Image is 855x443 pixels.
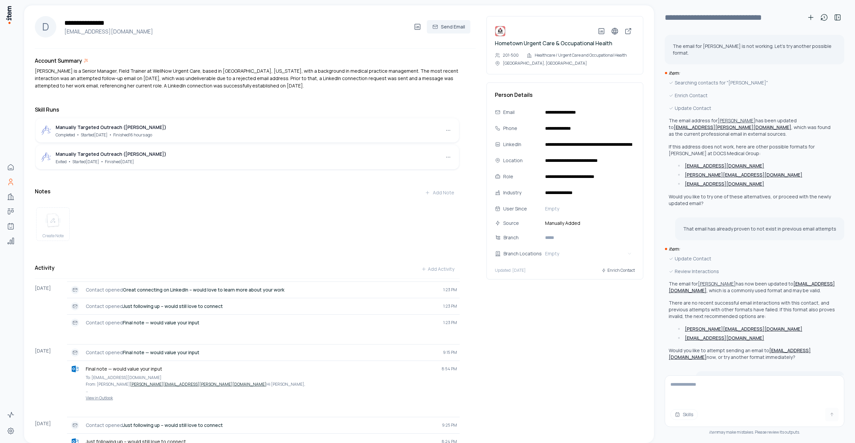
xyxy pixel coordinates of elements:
div: Update Contact [669,105,836,112]
p: Contact opened [86,303,438,310]
div: Email [503,109,540,116]
a: [PERSON_NAME][EMAIL_ADDRESS][DOMAIN_NAME] [685,326,802,332]
a: Analytics [4,234,17,248]
a: [EMAIL_ADDRESS][DOMAIN_NAME] [669,280,835,294]
p: If this address does not work, here are other possible formats for [PERSON_NAME] at DOCS Medical ... [669,143,836,157]
a: People [4,175,17,189]
button: View history [817,11,831,24]
div: [PERSON_NAME] is a Senior Manager, Field Trainer at WellNow Urgent Care, based in [GEOGRAPHIC_DAT... [35,67,460,89]
p: Healthcare / Urgent Care and Occupational Health [535,53,627,58]
div: Manually Targeted Outreach ([PERSON_NAME]) [56,124,167,131]
p: There are no recent successful email interactions with this contact, and previous attempts with o... [669,300,836,320]
div: LinkedIn [503,141,540,148]
span: 1:23 PM [443,287,457,293]
a: [PERSON_NAME][EMAIL_ADDRESS][PERSON_NAME][DOMAIN_NAME] [130,381,266,387]
p: To: [EMAIL_ADDRESS][DOMAIN_NAME] From: [PERSON_NAME] Hi [PERSON_NAME], [86,374,457,387]
div: Branch [504,234,546,241]
a: [PERSON_NAME][EMAIL_ADDRESS][DOMAIN_NAME] [685,172,802,178]
img: create note [45,213,61,228]
h3: Person Details [495,91,635,99]
h3: Notes [35,187,51,195]
div: User Since [503,205,540,212]
span: • [68,158,71,165]
button: [PERSON_NAME] [718,117,755,124]
div: Branch Locations [504,250,546,257]
button: Empty [542,203,635,214]
a: Home [4,161,17,174]
span: Started [DATE] [81,132,108,138]
i: item: [669,70,680,76]
img: Hometown Urgent Care & Occupational Health [495,26,506,37]
p: [GEOGRAPHIC_DATA], [GEOGRAPHIC_DATA] [503,61,587,66]
button: New conversation [804,11,817,24]
div: Source [503,219,540,227]
div: Review Interactions [669,268,836,275]
a: [EMAIL_ADDRESS][DOMAIN_NAME] [669,347,811,360]
i: item [709,429,717,435]
div: may make mistakes. Please review its outputs. [665,430,844,435]
strong: Just following up – would still love to connect [123,303,223,309]
div: D [35,16,56,38]
span: 1:23 PM [443,304,457,309]
h4: [EMAIL_ADDRESS][DOMAIN_NAME] [62,27,411,36]
p: Would you like to try one of these alternatives, or proceed with the newly updated email? [669,193,836,207]
div: [DATE] [35,281,67,331]
p: 201-500 [503,53,519,58]
div: Update Contact [669,255,836,262]
div: [DATE] [35,344,67,403]
a: Agents [4,219,17,233]
img: outbound [41,152,52,163]
p: That email has already proven to not exist in previous email attempts [683,226,836,232]
span: Finished 16 hours ago [113,132,152,138]
div: Industry [503,189,540,196]
strong: Final note — would value your input [123,319,199,326]
a: Activity [4,408,17,422]
button: Add Note [419,186,460,199]
p: Contact opened [86,319,438,326]
strong: Final note — would value your input [123,349,199,356]
p: Final note — would value your input [86,366,436,372]
a: View in Outlook [70,395,457,401]
p: Contact opened [86,349,438,356]
p: The email for [PERSON_NAME] is not working. Let's try another possible format. [673,43,836,56]
span: Create Note [43,233,64,239]
div: Location [503,157,540,164]
img: outbound [41,125,52,136]
button: Send Email [427,20,470,34]
span: 9:25 PM [442,423,457,428]
button: Enrich Contact [601,264,635,276]
strong: Just following up – would still love to connect [123,422,223,428]
strong: Great connecting on LinkedIn – would love to learn more about your work [123,287,284,293]
h3: Skill Runs [35,106,460,114]
a: [EMAIL_ADDRESS][DOMAIN_NAME] [685,163,764,169]
p: The email address for has been updated to , which was found as the current professional email in ... [669,117,831,137]
img: outlook logo [72,366,78,372]
p: Contact opened [86,422,437,429]
p: Would you like to attempt sending an email to now, or try another format immediately? [669,347,836,361]
div: Searching contacts for "[PERSON_NAME]" [669,79,836,86]
a: Hometown Urgent Care & Occupational Health [495,40,612,47]
span: • [109,131,112,138]
span: Exited [56,159,67,165]
span: • [76,131,79,138]
div: Role [503,173,540,180]
div: Phone [503,125,540,132]
button: create noteCreate Note [36,207,70,241]
button: [PERSON_NAME] [698,280,736,287]
button: Toggle sidebar [831,11,844,24]
a: [EMAIL_ADDRESS][PERSON_NAME][DOMAIN_NAME] [674,124,791,130]
span: Started [DATE] [72,159,99,165]
i: item: [669,246,680,252]
span: • [101,158,104,165]
h3: Activity [35,264,55,272]
a: Settings [4,424,17,438]
span: Manually Added [542,219,635,227]
span: 8:54 PM [442,366,457,372]
span: 9:15 PM [443,350,457,355]
span: Finished [DATE] [105,159,134,165]
div: Manually Targeted Outreach ([PERSON_NAME]) [56,150,167,158]
a: Companies [4,190,17,203]
button: Add Activity [416,262,460,276]
a: [EMAIL_ADDRESS][DOMAIN_NAME] [685,335,764,341]
span: 1:23 PM [443,320,457,325]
